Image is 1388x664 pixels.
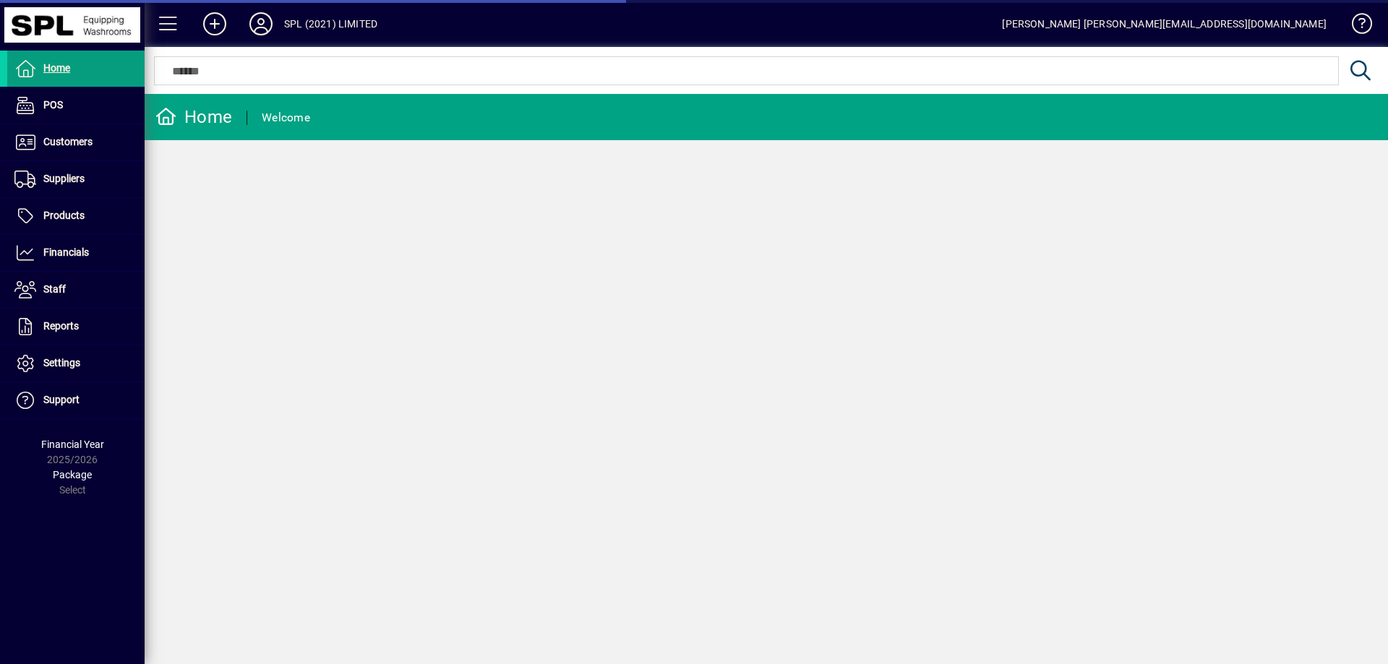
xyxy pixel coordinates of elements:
[43,283,66,295] span: Staff
[192,11,238,37] button: Add
[284,12,377,35] div: SPL (2021) LIMITED
[7,382,145,418] a: Support
[7,309,145,345] a: Reports
[43,246,89,258] span: Financials
[7,87,145,124] a: POS
[7,272,145,308] a: Staff
[53,469,92,480] span: Package
[1002,12,1327,35] div: [PERSON_NAME] [PERSON_NAME][EMAIL_ADDRESS][DOMAIN_NAME]
[7,345,145,381] a: Settings
[43,62,70,74] span: Home
[7,124,145,160] a: Customers
[43,357,80,368] span: Settings
[7,235,145,271] a: Financials
[43,210,85,221] span: Products
[43,394,80,405] span: Support
[43,136,93,147] span: Customers
[1341,3,1370,50] a: Knowledge Base
[238,11,284,37] button: Profile
[41,439,104,450] span: Financial Year
[43,320,79,332] span: Reports
[262,106,310,129] div: Welcome
[7,161,145,197] a: Suppliers
[43,173,85,184] span: Suppliers
[7,198,145,234] a: Products
[43,99,63,111] span: POS
[155,105,232,129] div: Home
